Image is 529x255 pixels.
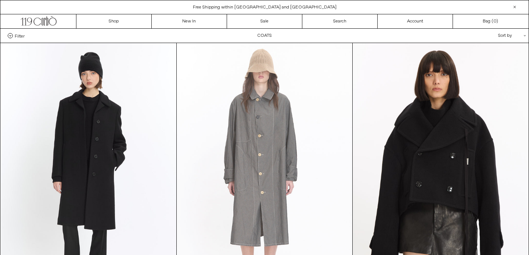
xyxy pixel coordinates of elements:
[302,14,378,28] a: Search
[493,18,496,24] span: 0
[493,18,498,25] span: )
[152,14,227,28] a: New In
[455,29,521,43] div: Sort by
[76,14,152,28] a: Shop
[378,14,453,28] a: Account
[227,14,302,28] a: Sale
[15,33,25,38] span: Filter
[193,4,337,10] a: Free Shipping within [GEOGRAPHIC_DATA] and [GEOGRAPHIC_DATA]
[453,14,528,28] a: Bag ()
